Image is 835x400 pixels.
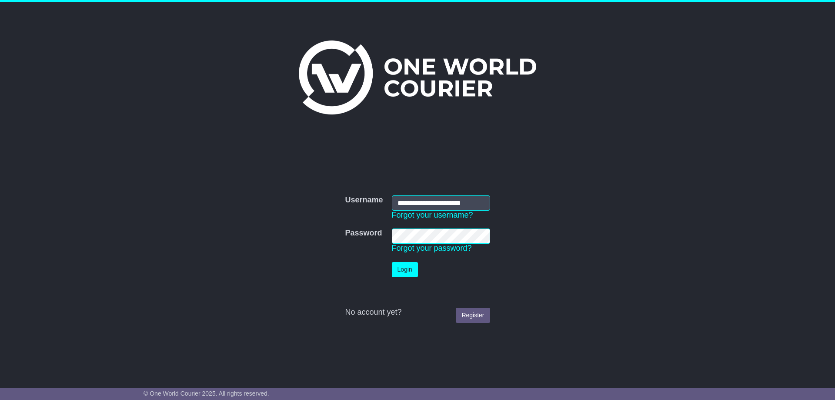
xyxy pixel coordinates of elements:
span: © One World Courier 2025. All rights reserved. [144,390,269,397]
button: Login [392,262,418,277]
a: Forgot your username? [392,211,473,219]
img: One World [299,40,536,114]
label: Username [345,195,383,205]
label: Password [345,229,382,238]
div: No account yet? [345,308,490,317]
a: Forgot your password? [392,244,472,252]
a: Register [456,308,490,323]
